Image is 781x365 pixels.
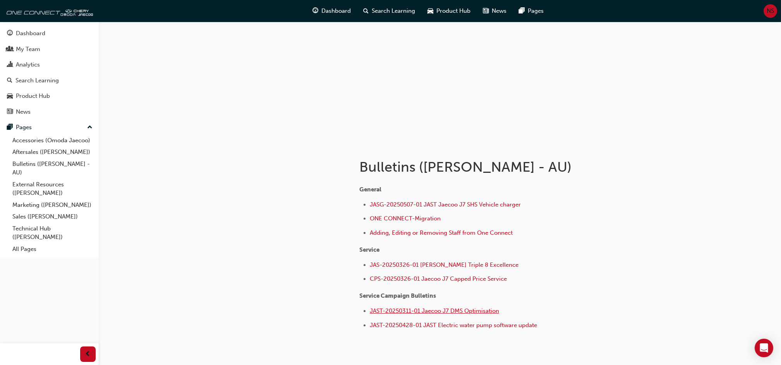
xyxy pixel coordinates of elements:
a: JAS-20250326-01 [PERSON_NAME] Triple 8 Excellence [370,261,518,268]
a: ONE CONNECT-Migration [370,215,441,222]
span: Pages [528,7,544,15]
span: chart-icon [7,61,13,68]
a: All Pages [9,243,96,255]
a: News [3,105,96,119]
span: Search Learning [372,7,415,15]
a: My Team [3,42,96,56]
div: Search Learning [15,76,59,85]
div: Product Hub [16,92,50,101]
span: prev-icon [85,350,91,359]
a: JASG-20250507-01 JAST Jaecoo J7 SHS Vehicle charger [370,201,521,208]
img: oneconnect [4,3,93,19]
button: DashboardMy TeamAnalyticsSearch LearningProduct HubNews [3,25,96,120]
a: guage-iconDashboard [307,3,357,19]
span: car-icon [7,93,13,100]
a: Bulletins ([PERSON_NAME] - AU) [9,158,96,179]
a: Adding, Editing or Removing Staff from One Connect [370,229,513,236]
span: people-icon [7,46,13,53]
span: Product Hub [437,7,471,15]
a: pages-iconPages [513,3,550,19]
span: pages-icon [519,6,525,16]
span: car-icon [428,6,434,16]
span: pages-icon [7,124,13,131]
a: JAST-20250311-01 Jaecoo J7 DMS Optimisation [370,307,499,314]
a: Marketing ([PERSON_NAME]) [9,199,96,211]
a: car-iconProduct Hub [422,3,477,19]
a: search-iconSearch Learning [357,3,422,19]
a: Sales ([PERSON_NAME]) [9,211,96,223]
span: news-icon [483,6,489,16]
button: Pages [3,120,96,135]
div: My Team [16,45,40,54]
div: Pages [16,123,32,132]
a: Analytics [3,58,96,72]
span: NS [767,7,774,15]
span: News [492,7,507,15]
div: News [16,107,31,116]
div: Open Intercom Messenger [755,339,773,357]
a: Aftersales ([PERSON_NAME]) [9,146,96,158]
span: Service [359,246,379,253]
a: Technical Hub ([PERSON_NAME]) [9,223,96,243]
span: search-icon [364,6,369,16]
div: Analytics [16,60,40,69]
a: Search Learning [3,73,96,88]
a: JAST-20250428-01 JAST Electric water pump software update [370,322,537,329]
a: news-iconNews [477,3,513,19]
span: news-icon [7,109,13,116]
a: Dashboard [3,26,96,41]
span: Service Campaign Bulletins [359,292,436,299]
a: CPS-20250326-01 Jaecoo J7 Capped Price Service [370,275,507,282]
span: Dashboard [322,7,351,15]
span: search-icon [7,77,12,84]
a: Product Hub [3,89,96,103]
span: General [359,186,381,193]
a: External Resources ([PERSON_NAME]) [9,179,96,199]
h1: Bulletins ([PERSON_NAME] - AU) [359,159,613,176]
span: guage-icon [313,6,319,16]
div: Dashboard [16,29,45,38]
span: guage-icon [7,30,13,37]
span: up-icon [87,123,93,133]
a: Accessories (Omoda Jaecoo) [9,135,96,147]
button: NS [764,4,777,18]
